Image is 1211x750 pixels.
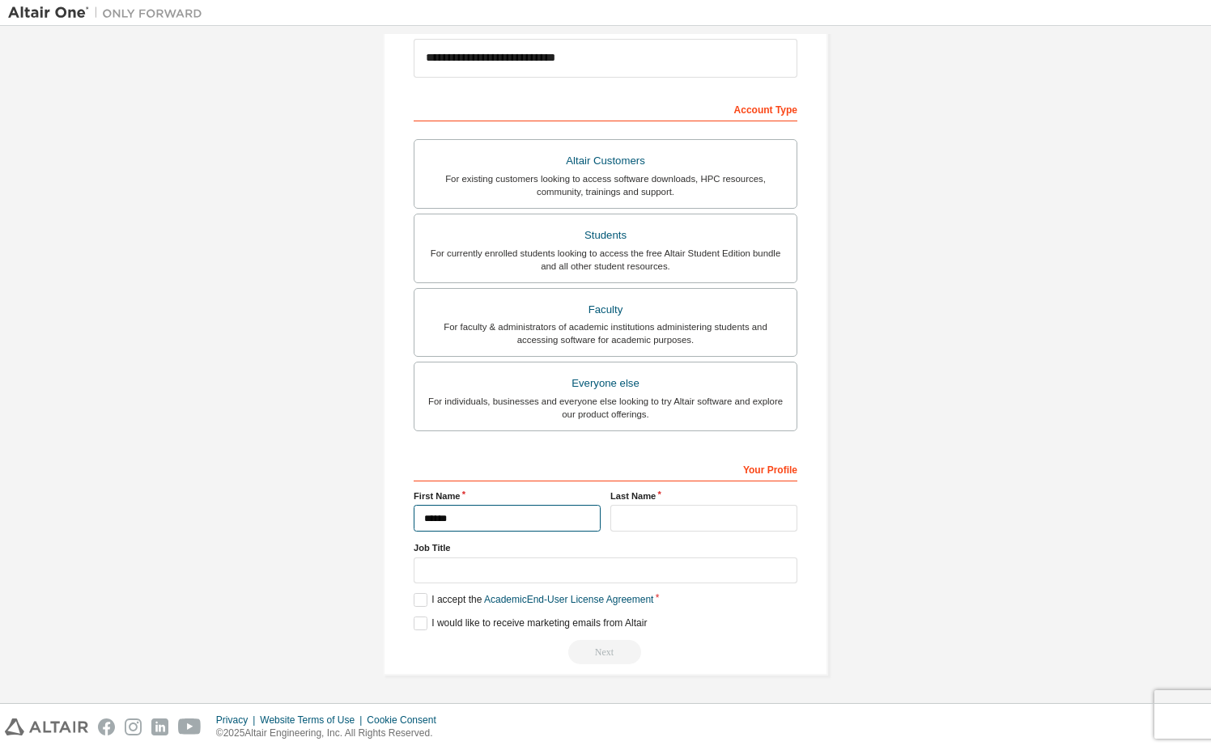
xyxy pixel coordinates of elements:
[424,395,787,421] div: For individuals, businesses and everyone else looking to try Altair software and explore our prod...
[414,617,647,630] label: I would like to receive marketing emails from Altair
[151,718,168,735] img: linkedin.svg
[414,489,601,502] label: First Name
[424,299,787,321] div: Faculty
[367,714,445,727] div: Cookie Consent
[8,5,210,21] img: Altair One
[260,714,367,727] div: Website Terms of Use
[216,714,260,727] div: Privacy
[610,489,797,502] label: Last Name
[5,718,88,735] img: altair_logo.svg
[414,541,797,554] label: Job Title
[216,727,446,740] p: © 2025 Altair Engineering, Inc. All Rights Reserved.
[414,640,797,664] div: Read and acccept EULA to continue
[424,224,787,247] div: Students
[484,594,653,605] a: Academic End-User License Agreement
[424,150,787,172] div: Altair Customers
[414,456,797,481] div: Your Profile
[414,95,797,121] div: Account Type
[125,718,142,735] img: instagram.svg
[98,718,115,735] img: facebook.svg
[424,320,787,346] div: For faculty & administrators of academic institutions administering students and accessing softwa...
[424,372,787,395] div: Everyone else
[414,593,653,607] label: I accept the
[424,172,787,198] div: For existing customers looking to access software downloads, HPC resources, community, trainings ...
[178,718,202,735] img: youtube.svg
[424,247,787,273] div: For currently enrolled students looking to access the free Altair Student Edition bundle and all ...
